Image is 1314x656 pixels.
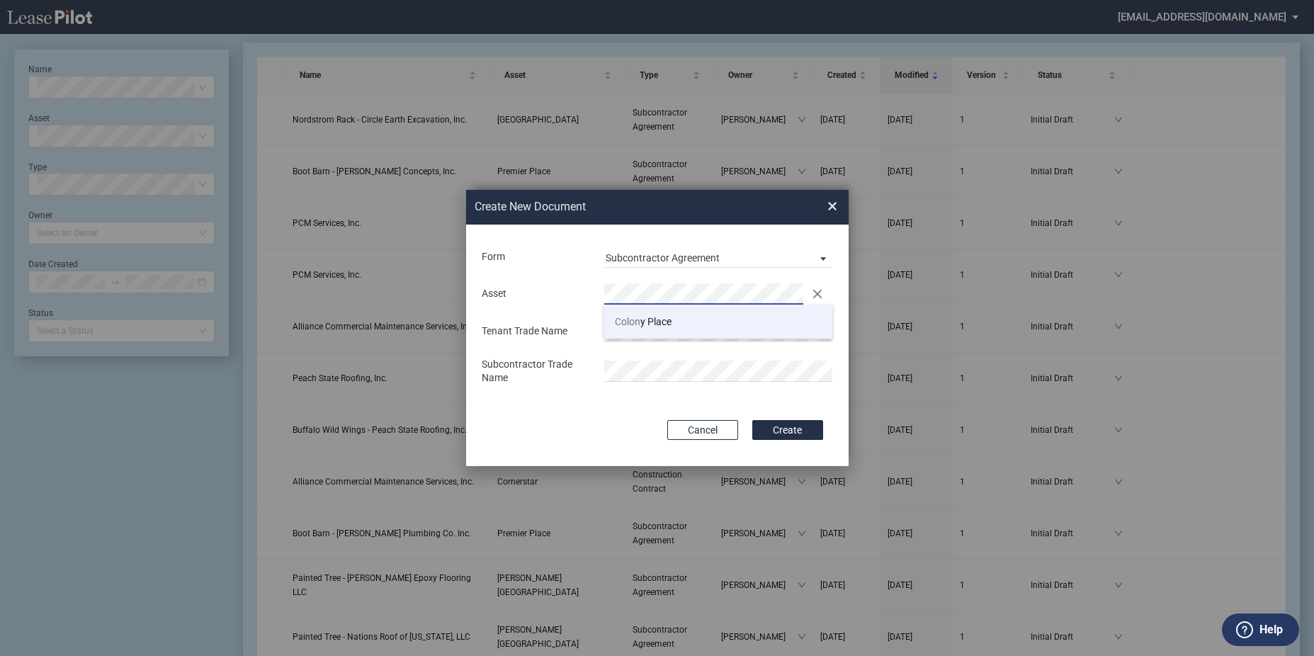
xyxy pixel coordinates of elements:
[473,250,596,264] div: Form
[604,305,833,339] li: Colony Place
[752,420,823,440] button: Create
[473,358,596,385] div: Subcontractor Trade Name
[473,324,596,339] div: Tenant Trade Name
[615,316,672,327] span: y Place
[604,247,833,268] md-select: Lease Form: Subcontractor Agreement
[606,252,720,264] div: Subcontractor Agreement
[1259,621,1283,639] label: Help
[615,316,640,327] span: Colon
[473,287,596,301] div: Asset
[475,199,776,215] h2: Create New Document
[667,420,738,440] button: Cancel
[827,195,837,217] span: ×
[466,190,849,466] md-dialog: Create New ...
[604,361,833,382] input: Subcontractor Trade Name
